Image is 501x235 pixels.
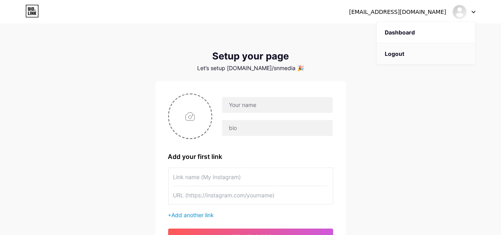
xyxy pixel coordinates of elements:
input: Link name (My Instagram) [173,168,328,186]
div: Add your first link [168,152,333,161]
img: snmedia [452,4,467,19]
div: Setup your page [155,51,346,62]
input: URL (https://instagram.com/yourname) [173,186,328,204]
div: Let’s setup [DOMAIN_NAME]/snmedia 🎉 [155,65,346,71]
span: Add another link [172,212,214,218]
li: Logout [377,43,475,65]
input: Your name [222,97,332,113]
div: + [168,211,333,219]
div: [EMAIL_ADDRESS][DOMAIN_NAME] [349,8,446,16]
input: bio [222,120,332,136]
a: Dashboard [377,22,475,43]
